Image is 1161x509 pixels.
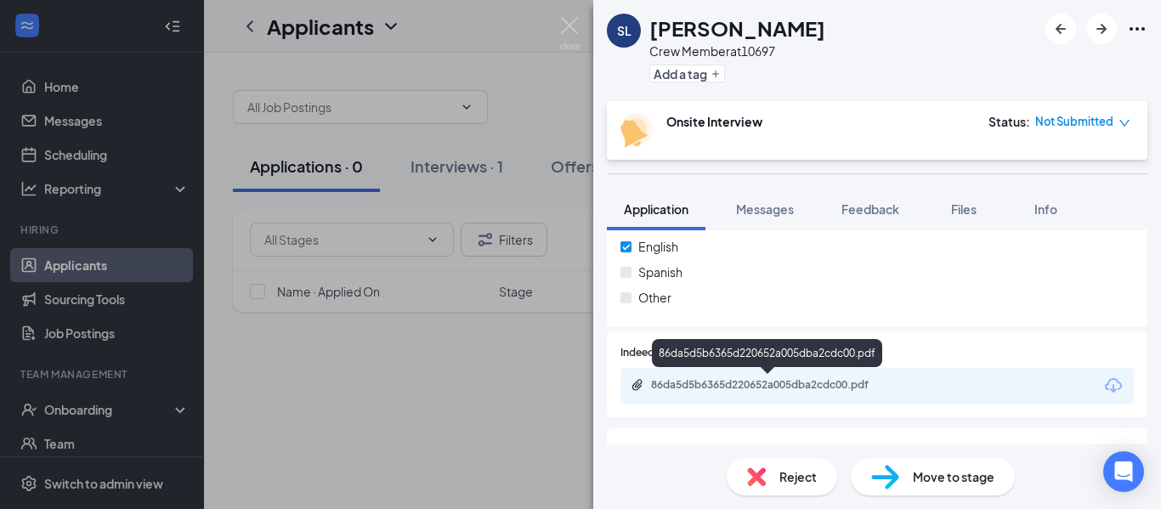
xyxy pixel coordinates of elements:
[951,201,977,217] span: Files
[651,378,889,392] div: 86da5d5b6365d220652a005dba2cdc00.pdf
[1127,19,1147,39] svg: Ellipses
[624,201,688,217] span: Application
[1103,451,1144,492] div: Open Intercom Messenger
[1045,14,1076,44] button: ArrowLeftNew
[649,42,825,59] div: Crew Member at 10697
[617,22,631,39] div: SL
[711,69,721,79] svg: Plus
[1035,113,1113,130] span: Not Submitted
[1051,19,1071,39] svg: ArrowLeftNew
[779,467,817,486] span: Reject
[1119,117,1130,129] span: down
[638,288,671,307] span: Other
[649,65,725,82] button: PlusAdd a tag
[638,237,678,256] span: English
[652,339,882,367] div: 86da5d5b6365d220652a005dba2cdc00.pdf
[649,14,825,42] h1: [PERSON_NAME]
[736,201,794,217] span: Messages
[638,263,682,281] span: Spanish
[1086,14,1117,44] button: ArrowRight
[620,442,1134,461] span: Are you legally eligible to work in the [GEOGRAPHIC_DATA]?
[1034,201,1057,217] span: Info
[666,114,762,129] b: Onsite Interview
[631,378,644,392] svg: Paperclip
[1103,376,1124,396] svg: Download
[841,201,899,217] span: Feedback
[988,113,1030,130] div: Status :
[620,345,695,361] span: Indeed Resume
[631,378,906,394] a: Paperclip86da5d5b6365d220652a005dba2cdc00.pdf
[913,467,994,486] span: Move to stage
[1091,19,1112,39] svg: ArrowRight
